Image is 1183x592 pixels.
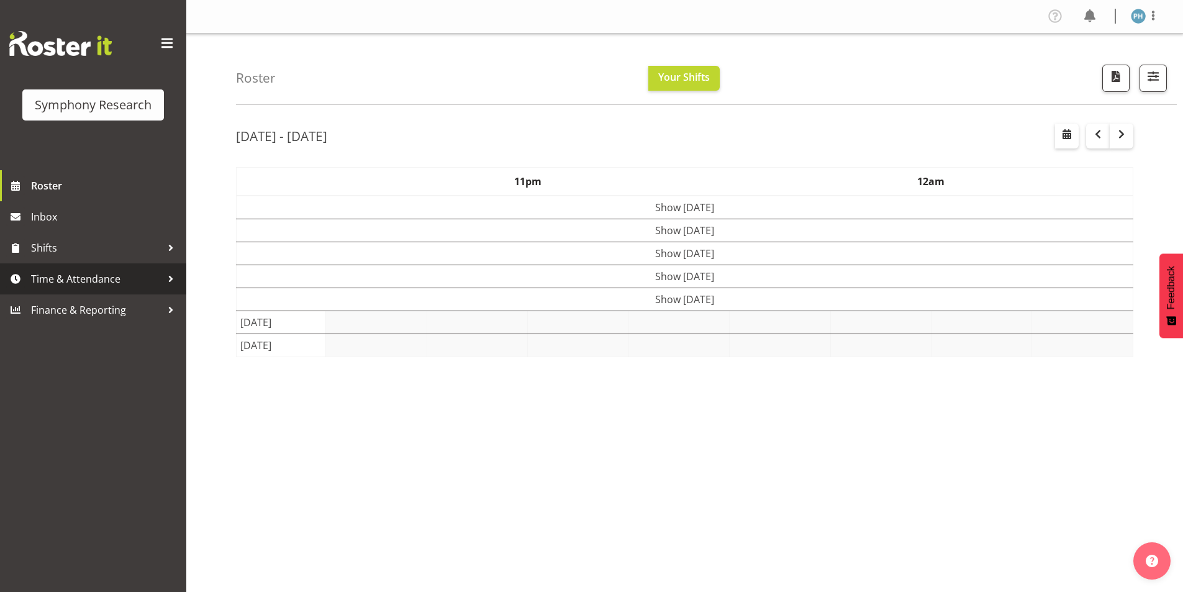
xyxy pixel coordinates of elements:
span: Inbox [31,207,180,226]
div: Symphony Research [35,96,152,114]
td: Show [DATE] [237,242,1133,265]
button: Filter Shifts [1140,65,1167,92]
span: Finance & Reporting [31,301,161,319]
h2: [DATE] - [DATE] [236,128,327,144]
button: Feedback - Show survey [1159,253,1183,338]
td: Show [DATE] [237,265,1133,288]
td: [DATE] [237,334,326,357]
button: Download a PDF of the roster according to the set date range. [1102,65,1130,92]
img: paul-hitchfield1916.jpg [1131,9,1146,24]
td: [DATE] [237,311,326,334]
td: Show [DATE] [237,288,1133,311]
span: Roster [31,176,180,195]
span: Feedback [1166,266,1177,309]
th: 11pm [326,167,730,196]
th: 12am [730,167,1133,196]
h4: Roster [236,71,276,85]
td: Show [DATE] [237,196,1133,219]
span: Your Shifts [658,70,710,84]
button: Select a specific date within the roster. [1055,124,1079,148]
span: Shifts [31,239,161,257]
td: Show [DATE] [237,219,1133,242]
img: help-xxl-2.png [1146,555,1158,567]
img: Rosterit website logo [9,31,112,56]
button: Your Shifts [648,66,720,91]
span: Time & Attendance [31,270,161,288]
